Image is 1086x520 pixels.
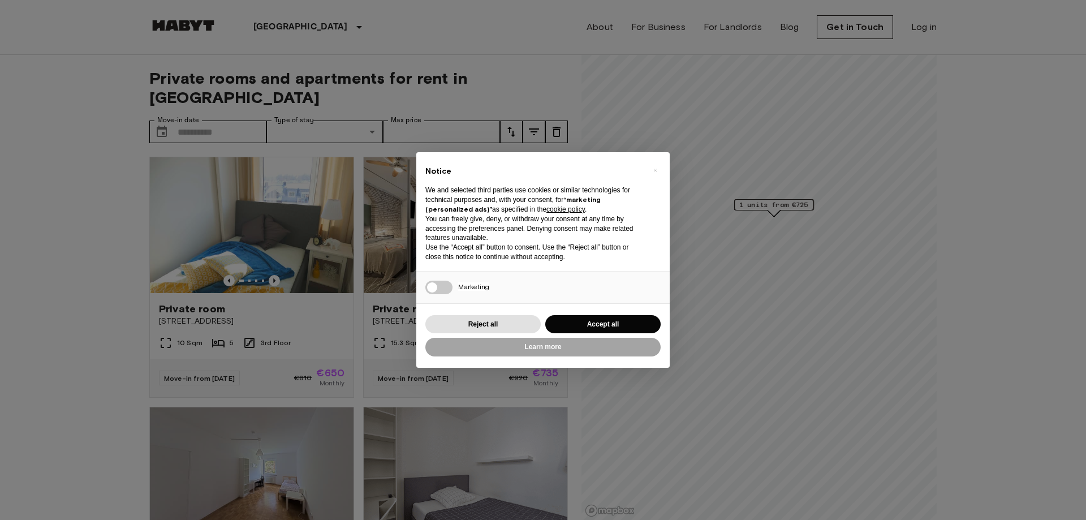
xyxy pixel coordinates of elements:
[653,164,657,177] span: ×
[425,338,661,356] button: Learn more
[458,282,489,291] span: Marketing
[425,195,601,213] strong: “marketing (personalized ads)”
[546,205,585,213] a: cookie policy
[646,161,664,179] button: Close this notice
[425,166,643,177] h2: Notice
[545,315,661,334] button: Accept all
[425,315,541,334] button: Reject all
[425,186,643,214] p: We and selected third parties use cookies or similar technologies for technical purposes and, wit...
[425,243,643,262] p: Use the “Accept all” button to consent. Use the “Reject all” button or close this notice to conti...
[425,214,643,243] p: You can freely give, deny, or withdraw your consent at any time by accessing the preferences pane...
